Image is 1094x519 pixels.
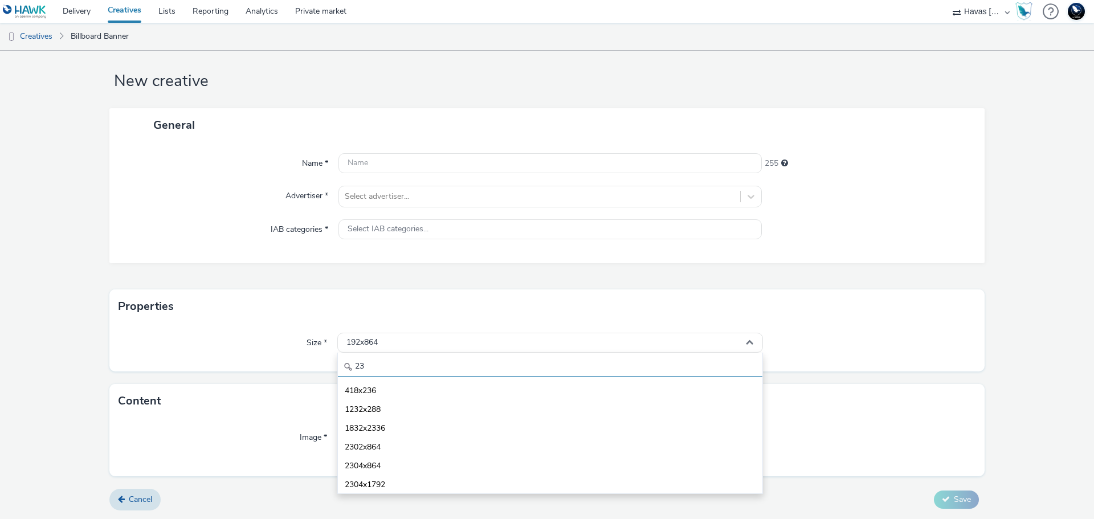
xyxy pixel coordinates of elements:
[297,153,333,169] label: Name *
[3,5,47,19] img: undefined Logo
[65,23,134,50] a: Billboard Banner
[934,491,979,509] button: Save
[954,494,971,505] span: Save
[348,224,428,234] span: Select IAB categories...
[295,427,332,443] label: Image *
[1068,3,1085,20] img: Support Hawk
[153,117,195,133] span: General
[338,153,762,173] input: Name
[281,186,333,202] label: Advertiser *
[129,494,152,505] span: Cancel
[781,158,788,169] div: Maximum 255 characters
[345,385,376,397] span: 418x236
[346,338,378,348] span: 192x864
[118,393,161,410] h3: Content
[345,442,381,453] span: 2302x864
[1015,2,1037,21] a: Hawk Academy
[109,489,161,510] a: Cancel
[266,219,333,235] label: IAB categories *
[765,158,778,169] span: 255
[109,71,985,92] h1: New creative
[345,423,385,434] span: 1832x2336
[302,333,332,349] label: Size *
[345,460,381,472] span: 2304x864
[6,31,17,43] img: dooh
[118,298,174,315] h3: Properties
[338,357,762,377] input: Search...
[345,404,381,415] span: 1232x288
[1015,2,1032,21] img: Hawk Academy
[345,479,385,491] span: 2304x1792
